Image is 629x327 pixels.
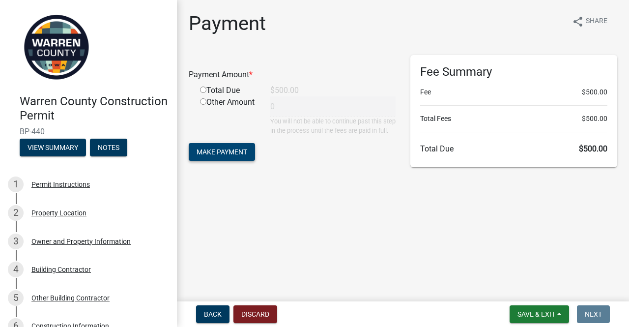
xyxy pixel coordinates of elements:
[420,65,607,79] h6: Fee Summary
[577,305,610,323] button: Next
[510,305,569,323] button: Save & Exit
[582,114,607,124] span: $500.00
[189,143,255,161] button: Make Payment
[564,12,615,31] button: shareShare
[572,16,584,28] i: share
[420,114,607,124] li: Total Fees
[586,16,607,28] span: Share
[20,144,86,152] wm-modal-confirm: Summary
[31,181,90,188] div: Permit Instructions
[8,205,24,221] div: 2
[189,12,266,35] h1: Payment
[197,148,247,156] span: Make Payment
[20,94,169,123] h4: Warren County Construction Permit
[193,85,263,96] div: Total Due
[31,295,110,301] div: Other Building Contractor
[582,87,607,97] span: $500.00
[31,209,86,216] div: Property Location
[181,69,403,81] div: Payment Amount
[20,139,86,156] button: View Summary
[233,305,277,323] button: Discard
[90,144,127,152] wm-modal-confirm: Notes
[420,144,607,153] h6: Total Due
[196,305,229,323] button: Back
[204,310,222,318] span: Back
[90,139,127,156] button: Notes
[579,144,607,153] span: $500.00
[585,310,602,318] span: Next
[8,234,24,249] div: 3
[20,10,93,84] img: Warren County, Iowa
[8,262,24,277] div: 4
[420,87,607,97] li: Fee
[517,310,555,318] span: Save & Exit
[31,238,131,245] div: Owner and Property Information
[20,127,157,136] span: BP-440
[8,177,24,192] div: 1
[31,266,91,273] div: Building Contractor
[8,290,24,306] div: 5
[193,96,263,135] div: Other Amount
